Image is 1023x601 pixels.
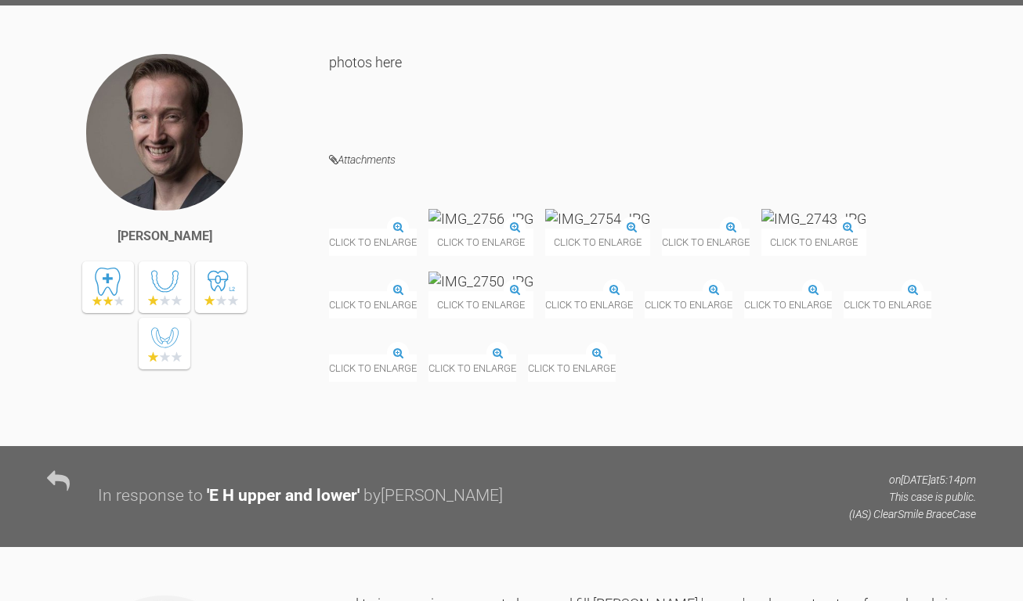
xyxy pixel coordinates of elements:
div: In response to [98,483,203,509]
span: Click to enlarge [329,229,417,256]
span: Click to enlarge [761,229,866,256]
h4: Attachments [329,150,976,170]
img: IMG_2743.JPG [761,209,866,229]
div: [PERSON_NAME] [117,226,212,247]
span: Click to enlarge [528,354,616,382]
p: (IAS) ClearSmile Brace Case [849,506,976,523]
div: by [PERSON_NAME] [363,483,503,509]
p: This case is public. [849,488,976,506]
p: on [DATE] at 5:14pm [849,471,976,488]
span: Click to enlarge [329,354,417,382]
span: Click to enlarge [662,229,750,256]
span: Click to enlarge [545,291,633,318]
span: Click to enlarge [844,291,931,318]
img: James Crouch Baker [85,52,244,212]
img: IMG_2756.JPG [428,209,533,229]
img: IMG_2750.JPG [428,272,533,291]
span: Click to enlarge [428,354,516,382]
span: Click to enlarge [428,229,533,256]
span: Click to enlarge [744,291,832,318]
span: Click to enlarge [428,291,533,318]
span: Click to enlarge [545,229,650,256]
div: photos here [329,52,976,127]
div: ' E H upper and lower ' [207,483,360,509]
span: Click to enlarge [329,291,417,318]
span: Click to enlarge [645,291,732,318]
img: IMG_2754.JPG [545,209,650,229]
